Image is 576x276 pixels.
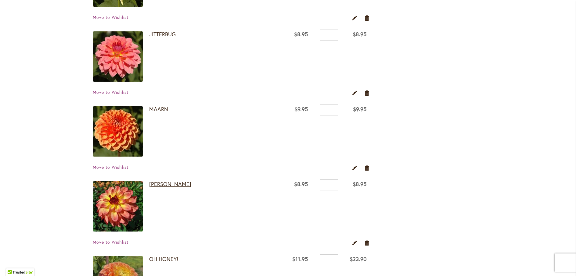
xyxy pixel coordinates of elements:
[93,89,128,95] a: Move to Wishlist
[93,106,143,157] img: MAARN
[93,181,149,233] a: MAI TAI
[93,106,149,158] a: MAARN
[294,180,308,188] span: $8.95
[353,180,367,188] span: $8.95
[294,105,308,113] span: $9.95
[353,30,367,38] span: $8.95
[93,239,128,245] a: Move to Wishlist
[149,255,178,263] a: OH HONEY!
[353,105,367,113] span: $9.95
[5,254,22,271] iframe: Launch Accessibility Center
[149,105,168,113] a: MAARN
[149,30,176,38] a: JITTERBUG
[93,14,128,20] a: Move to Wishlist
[93,164,128,170] a: Move to Wishlist
[149,180,191,188] a: [PERSON_NAME]
[93,181,143,232] img: MAI TAI
[93,31,143,82] img: JITTERBUG
[294,30,308,38] span: $8.95
[292,255,308,263] span: $11.95
[93,31,149,83] a: JITTERBUG
[350,255,367,263] span: $23.90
